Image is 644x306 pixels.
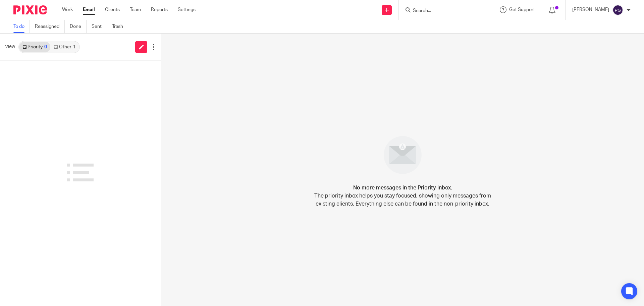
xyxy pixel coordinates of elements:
[70,20,87,33] a: Done
[509,7,535,12] span: Get Support
[13,5,47,14] img: Pixie
[13,20,30,33] a: To do
[44,45,47,49] div: 0
[112,20,128,33] a: Trash
[73,45,76,49] div: 1
[105,6,120,13] a: Clients
[35,20,65,33] a: Reassigned
[130,6,141,13] a: Team
[50,42,79,52] a: Other1
[151,6,168,13] a: Reports
[379,132,426,178] img: image
[92,20,107,33] a: Sent
[612,5,623,15] img: svg%3E
[178,6,196,13] a: Settings
[314,192,491,208] p: The priority inbox helps you stay focused, showing only messages from existing clients. Everythin...
[83,6,95,13] a: Email
[62,6,73,13] a: Work
[353,184,452,192] h4: No more messages in the Priority inbox.
[5,43,15,50] span: View
[412,8,473,14] input: Search
[19,42,50,52] a: Priority0
[572,6,609,13] p: [PERSON_NAME]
